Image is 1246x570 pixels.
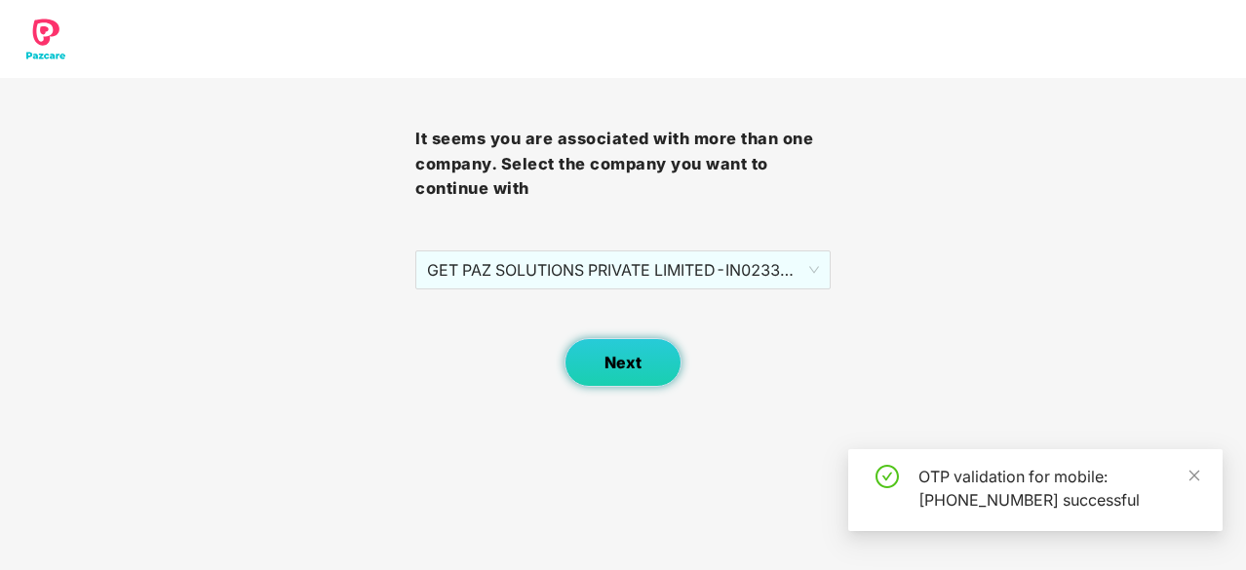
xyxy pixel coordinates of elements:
[415,127,831,202] h3: It seems you are associated with more than one company. Select the company you want to continue with
[565,338,681,387] button: Next
[1188,469,1201,482] span: close
[876,465,899,488] span: check-circle
[427,251,819,288] span: GET PAZ SOLUTIONS PRIVATE LIMITED - IN0233 - EMPLOYEE
[604,354,642,372] span: Next
[918,465,1199,512] div: OTP validation for mobile: [PHONE_NUMBER] successful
